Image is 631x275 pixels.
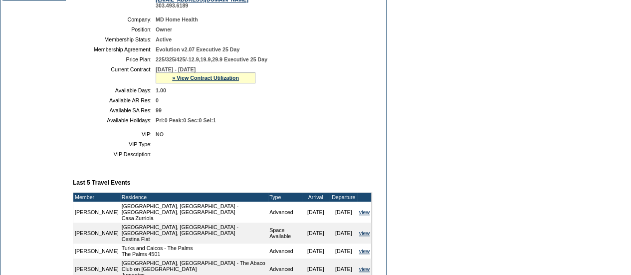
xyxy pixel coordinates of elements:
[330,244,358,259] td: [DATE]
[156,36,172,42] span: Active
[268,223,302,244] td: Space Available
[77,117,152,123] td: Available Holidays:
[77,56,152,62] td: Price Plan:
[156,46,239,52] span: Evolution v2.07 Executive 25 Day
[302,202,330,223] td: [DATE]
[359,230,370,236] a: view
[156,66,196,72] span: [DATE] - [DATE]
[359,248,370,254] a: view
[156,131,164,137] span: NO
[120,202,268,223] td: [GEOGRAPHIC_DATA], [GEOGRAPHIC_DATA] - [GEOGRAPHIC_DATA], [GEOGRAPHIC_DATA] Casa Zurriola
[268,193,302,202] td: Type
[156,16,198,22] span: MD Home Health
[77,46,152,52] td: Membership Agreement:
[302,244,330,259] td: [DATE]
[330,193,358,202] td: Departure
[120,223,268,244] td: [GEOGRAPHIC_DATA], [GEOGRAPHIC_DATA] - [GEOGRAPHIC_DATA], [GEOGRAPHIC_DATA] Cestina Flat
[268,244,302,259] td: Advanced
[77,131,152,137] td: VIP:
[330,202,358,223] td: [DATE]
[330,223,358,244] td: [DATE]
[302,223,330,244] td: [DATE]
[156,26,172,32] span: Owner
[120,193,268,202] td: Residence
[77,66,152,83] td: Current Contract:
[302,193,330,202] td: Arrival
[77,36,152,42] td: Membership Status:
[73,193,120,202] td: Member
[77,141,152,147] td: VIP Type:
[77,97,152,103] td: Available AR Res:
[77,87,152,93] td: Available Days:
[77,26,152,32] td: Position:
[359,209,370,215] a: view
[156,87,166,93] span: 1.00
[77,16,152,22] td: Company:
[156,97,159,103] span: 0
[73,244,120,259] td: [PERSON_NAME]
[156,117,216,123] span: Pri:0 Peak:0 Sec:0 Sel:1
[77,151,152,157] td: VIP Description:
[77,107,152,113] td: Available SA Res:
[172,75,239,81] a: » View Contract Utilization
[156,107,162,113] span: 99
[73,202,120,223] td: [PERSON_NAME]
[156,56,267,62] span: 225/325/425/-12.9,19.9,29.9 Executive 25 Day
[120,244,268,259] td: Turks and Caicos - The Palms The Palms 4501
[359,266,370,272] a: view
[73,223,120,244] td: [PERSON_NAME]
[268,202,302,223] td: Advanced
[73,179,130,186] b: Last 5 Travel Events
